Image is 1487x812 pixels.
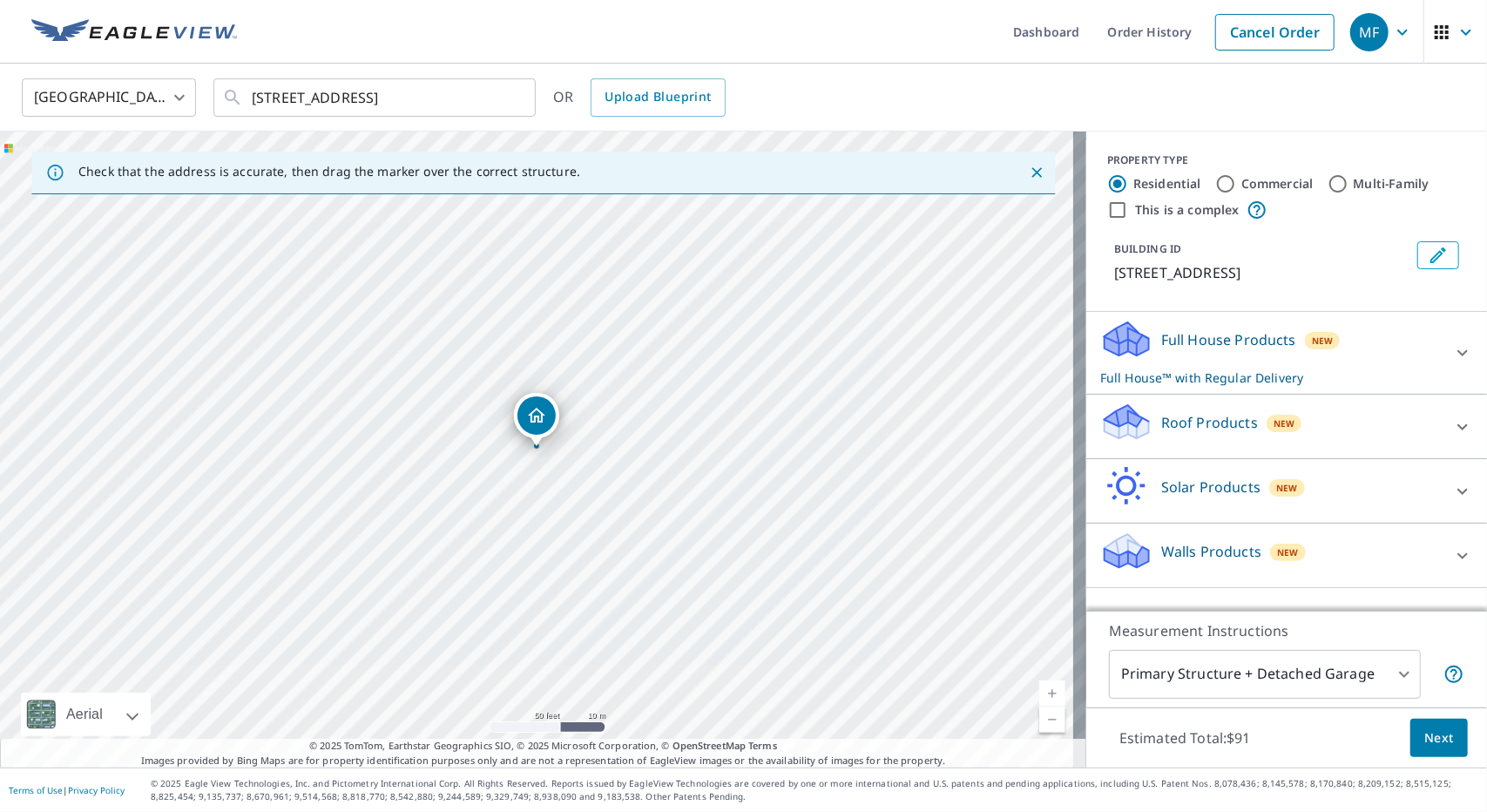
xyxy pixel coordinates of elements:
[1100,402,1473,451] div: Roof ProductsNew
[1424,727,1454,749] span: Next
[591,78,725,117] a: Upload Blueprint
[1025,161,1048,184] button: Close
[1277,545,1299,559] span: New
[309,739,777,754] span: © 2025 TomTom, Earthstar Geographics SIO, © 2025 Microsoft Corporation, ©
[1161,477,1261,497] p: Solar Products
[514,393,559,447] div: Dropped pin, building 1, Residential property, 54 LAKEGLEN DR WINNIPEG MB R3T4N5
[605,86,711,108] span: Upload Blueprint
[68,784,125,796] a: Privacy Policy
[1135,201,1240,219] label: This is a complex
[553,78,726,117] div: OR
[1161,329,1296,350] p: Full House Products
[1274,416,1295,430] span: New
[748,739,777,752] a: Terms
[78,164,580,179] p: Check that the address is accurate, then drag the marker over the correct structure.
[252,73,500,122] input: Search by address or latitude-longitude
[1350,13,1389,51] div: MF
[1417,241,1459,269] button: Edit building 1
[673,739,746,752] a: OpenStreetMap
[1039,680,1065,707] a: Current Level 19, Zoom In
[1161,412,1258,433] p: Roof Products
[1107,152,1466,168] div: PROPERTY TYPE
[1114,241,1181,256] p: BUILDING ID
[21,693,151,736] div: Aerial
[1276,481,1298,495] span: New
[9,784,63,796] a: Terms of Use
[1100,466,1473,516] div: Solar ProductsNew
[1100,369,1442,387] p: Full House™ with Regular Delivery
[1241,175,1314,193] label: Commercial
[151,777,1478,803] p: © 2025 Eagle View Technologies, Inc. and Pictometry International Corp. All Rights Reserved. Repo...
[31,19,237,45] img: EV Logo
[9,785,125,795] p: |
[1039,707,1065,733] a: Current Level 19, Zoom Out
[1105,719,1265,757] p: Estimated Total: $91
[22,73,196,122] div: [GEOGRAPHIC_DATA]
[1312,334,1334,348] span: New
[1109,620,1464,641] p: Measurement Instructions
[1215,14,1335,51] a: Cancel Order
[61,693,108,736] div: Aerial
[1443,664,1464,685] span: Your report will include the primary structure and a detached garage if one exists.
[1354,175,1430,193] label: Multi-Family
[1100,531,1473,580] div: Walls ProductsNew
[1109,650,1421,699] div: Primary Structure + Detached Garage
[1161,541,1261,562] p: Walls Products
[1410,719,1468,758] button: Next
[1114,262,1410,283] p: [STREET_ADDRESS]
[1133,175,1201,193] label: Residential
[1100,319,1473,387] div: Full House ProductsNewFull House™ with Regular Delivery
